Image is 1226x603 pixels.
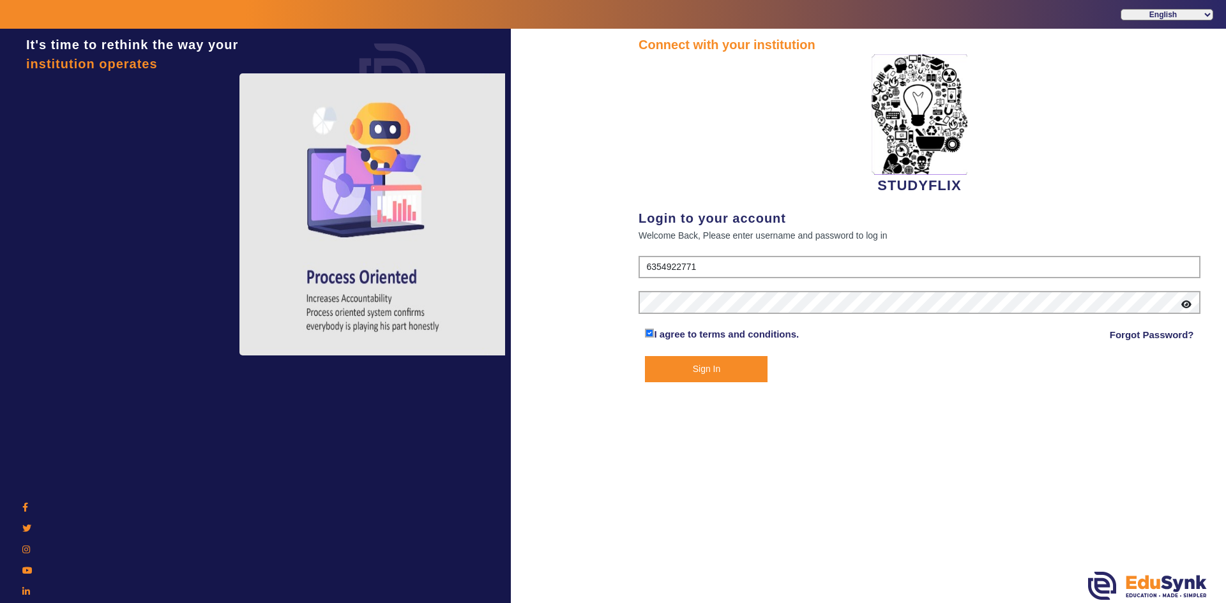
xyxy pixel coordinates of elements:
[639,35,1200,54] div: Connect with your institution
[645,356,768,382] button: Sign In
[1088,572,1207,600] img: edusynk.png
[1110,327,1194,343] a: Forgot Password?
[26,57,158,71] span: institution operates
[639,256,1200,279] input: User Name
[639,209,1200,228] div: Login to your account
[639,54,1200,196] div: STUDYFLIX
[872,54,967,175] img: 2da83ddf-6089-4dce-a9e2-416746467bdd
[26,38,238,52] span: It's time to rethink the way your
[345,29,441,124] img: login.png
[639,228,1200,243] div: Welcome Back, Please enter username and password to log in
[239,73,508,355] img: login4.png
[654,329,799,339] a: I agree to terms and conditions.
